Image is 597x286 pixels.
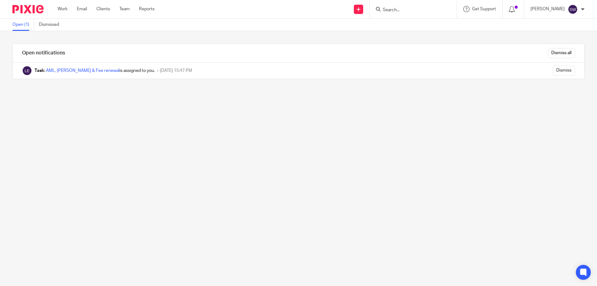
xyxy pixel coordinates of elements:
img: Lewis Evans [22,66,32,76]
span: [DATE] 15:47 PM [160,68,192,73]
h1: Open notifications [22,50,65,56]
input: Dismiss all [548,48,575,58]
a: Work [58,6,67,12]
a: Reports [139,6,155,12]
a: Team [119,6,130,12]
div: is assigned to you. [35,68,155,74]
img: svg%3E [568,4,578,14]
span: Get Support [472,7,496,11]
b: Task: [35,68,45,73]
p: [PERSON_NAME] [530,6,565,12]
a: Clients [96,6,110,12]
input: Search [382,7,438,13]
a: Dismissed [39,19,64,31]
a: Open (1) [12,19,34,31]
a: AML, [PERSON_NAME] & Fee renewal [46,68,119,73]
a: Email [77,6,87,12]
img: Pixie [12,5,44,13]
input: Dismiss [553,66,575,76]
